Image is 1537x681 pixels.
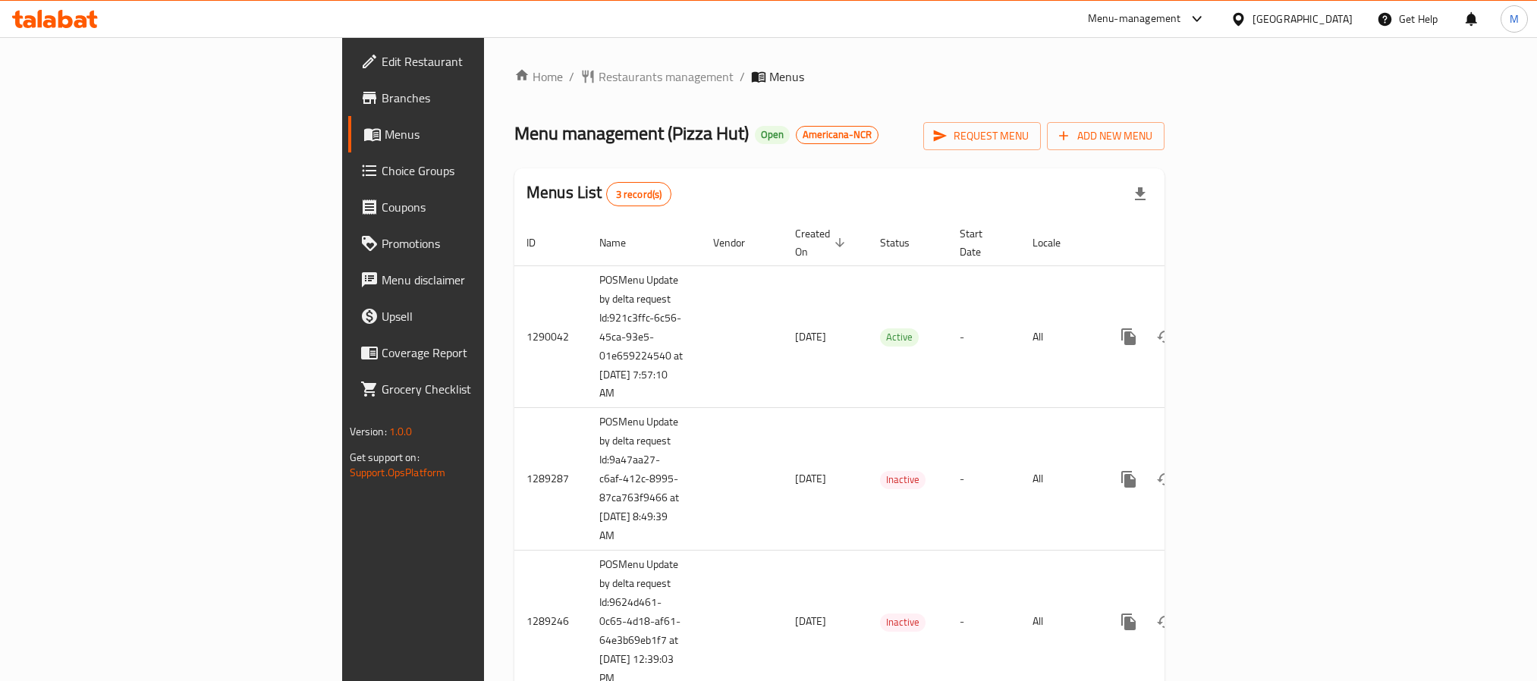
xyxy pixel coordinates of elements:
nav: breadcrumb [514,67,1165,86]
a: Upsell [348,298,599,334]
span: Open [755,128,790,141]
a: Grocery Checklist [348,371,599,407]
span: Menu disclaimer [382,271,586,289]
span: Locale [1033,234,1080,252]
span: Inactive [880,614,926,631]
span: 1.0.0 [389,422,413,441]
span: ID [526,234,555,252]
span: Choice Groups [382,162,586,180]
td: - [948,265,1020,408]
td: POSMenu Update by delta request Id:9a47aa27-c6af-412c-8995-87ca763f9466 at [DATE] 8:49:39 AM [587,408,701,551]
button: more [1111,319,1147,355]
span: [DATE] [795,327,826,347]
button: Add New Menu [1047,122,1165,150]
span: Request menu [935,127,1029,146]
button: Change Status [1147,319,1183,355]
button: more [1111,604,1147,640]
span: Promotions [382,234,586,253]
span: M [1510,11,1519,27]
div: Menu-management [1088,10,1181,28]
span: Created On [795,224,850,261]
div: Open [755,126,790,144]
button: Change Status [1147,461,1183,497]
th: Actions [1099,220,1268,266]
span: Grocery Checklist [382,380,586,398]
h2: Menus List [526,181,671,206]
span: Menus [769,67,804,86]
td: All [1020,408,1099,551]
span: 3 record(s) [607,187,671,202]
span: Name [599,234,646,252]
span: Americana-NCR [797,128,878,141]
a: Edit Restaurant [348,43,599,80]
a: Coupons [348,189,599,225]
a: Coverage Report [348,334,599,371]
span: Coupons [382,198,586,216]
a: Menu disclaimer [348,262,599,298]
a: Menus [348,116,599,152]
span: Inactive [880,471,926,488]
a: Restaurants management [580,67,734,86]
button: more [1111,461,1147,497]
span: Restaurants management [599,67,734,86]
div: Export file [1122,176,1158,212]
span: Get support on: [350,447,420,467]
span: [DATE] [795,611,826,631]
span: Menu management ( Pizza Hut ) [514,116,749,150]
span: Menus [385,125,586,143]
span: Upsell [382,307,586,325]
span: Active [880,328,919,346]
span: Vendor [713,234,765,252]
a: Choice Groups [348,152,599,189]
li: / [740,67,745,86]
button: Change Status [1147,604,1183,640]
span: Coverage Report [382,344,586,362]
span: Branches [382,89,586,107]
div: [GEOGRAPHIC_DATA] [1253,11,1353,27]
span: Status [880,234,929,252]
a: Promotions [348,225,599,262]
span: Edit Restaurant [382,52,586,71]
div: Total records count [606,182,672,206]
span: Add New Menu [1059,127,1152,146]
a: Support.OpsPlatform [350,463,446,482]
a: Branches [348,80,599,116]
div: Inactive [880,614,926,632]
span: Start Date [960,224,1002,261]
td: All [1020,265,1099,408]
td: POSMenu Update by delta request Id:921c3ffc-6c56-45ca-93e5-01e659224540 at [DATE] 7:57:10 AM [587,265,701,408]
span: [DATE] [795,469,826,488]
td: - [948,408,1020,551]
span: Version: [350,422,387,441]
div: Active [880,328,919,347]
button: Request menu [923,122,1041,150]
